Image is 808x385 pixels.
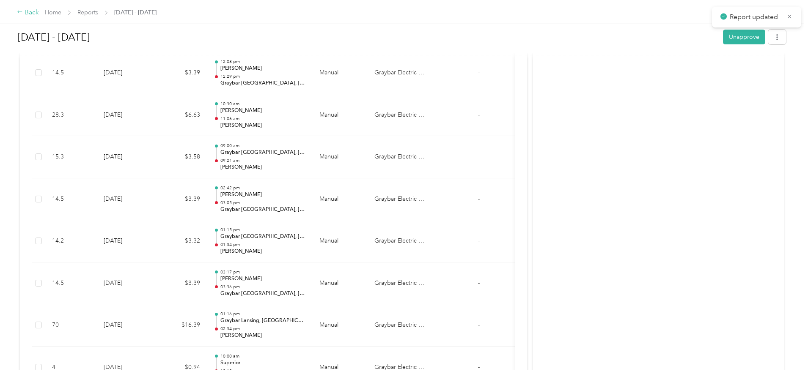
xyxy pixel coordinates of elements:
[156,262,207,305] td: $3.39
[313,262,368,305] td: Manual
[97,178,156,221] td: [DATE]
[478,363,480,371] span: -
[220,326,306,332] p: 02:34 pm
[368,136,431,178] td: Graybar Electric Company, Inc
[220,275,306,283] p: [PERSON_NAME]
[220,242,306,248] p: 01:34 pm
[220,248,306,255] p: [PERSON_NAME]
[97,94,156,137] td: [DATE]
[313,304,368,347] td: Manual
[313,94,368,137] td: Manual
[220,233,306,240] p: Graybar [GEOGRAPHIC_DATA], [GEOGRAPHIC_DATA]
[220,227,306,233] p: 01:15 pm
[97,220,156,262] td: [DATE]
[220,116,306,122] p: 11:06 am
[45,52,97,94] td: 14.5
[156,52,207,94] td: $3.39
[45,304,97,347] td: 70
[478,237,480,244] span: -
[156,304,207,347] td: $16.39
[220,206,306,213] p: Graybar [GEOGRAPHIC_DATA], [GEOGRAPHIC_DATA]
[114,8,157,17] span: [DATE] - [DATE]
[220,143,306,149] p: 09:00 am
[368,220,431,262] td: Graybar Electric Company, Inc
[45,94,97,137] td: 28.3
[368,304,431,347] td: Graybar Electric Company, Inc
[220,200,306,206] p: 03:05 pm
[220,191,306,199] p: [PERSON_NAME]
[478,111,480,118] span: -
[77,9,98,16] a: Reports
[220,164,306,171] p: [PERSON_NAME]
[478,279,480,287] span: -
[220,290,306,298] p: Graybar [GEOGRAPHIC_DATA], [GEOGRAPHIC_DATA]
[18,27,717,47] h1: Aug 1 - 31, 2025
[17,8,39,18] div: Back
[156,220,207,262] td: $3.32
[368,262,431,305] td: Graybar Electric Company, Inc
[45,262,97,305] td: 14.5
[220,74,306,79] p: 12:29 pm
[313,220,368,262] td: Manual
[313,136,368,178] td: Manual
[313,178,368,221] td: Manual
[761,338,808,385] iframe: Everlance-gr Chat Button Frame
[220,122,306,129] p: [PERSON_NAME]
[45,9,61,16] a: Home
[97,52,156,94] td: [DATE]
[220,149,306,156] p: Graybar [GEOGRAPHIC_DATA], [GEOGRAPHIC_DATA]
[220,101,306,107] p: 10:30 am
[220,158,306,164] p: 09:21 am
[220,359,306,367] p: Superior
[368,178,431,221] td: Graybar Electric Company, Inc
[478,153,480,160] span: -
[156,178,207,221] td: $3.39
[220,185,306,191] p: 02:42 pm
[220,79,306,87] p: Graybar [GEOGRAPHIC_DATA], [GEOGRAPHIC_DATA]
[45,136,97,178] td: 15.3
[220,65,306,72] p: [PERSON_NAME]
[97,304,156,347] td: [DATE]
[220,59,306,65] p: 12:08 pm
[220,107,306,115] p: [PERSON_NAME]
[368,52,431,94] td: Graybar Electric Company, Inc
[478,321,480,328] span: -
[220,284,306,290] p: 03:36 pm
[368,94,431,137] td: Graybar Electric Company, Inc
[730,12,781,22] p: Report updated
[220,332,306,339] p: [PERSON_NAME]
[220,353,306,359] p: 10:00 am
[220,317,306,325] p: Graybar Lansing, [GEOGRAPHIC_DATA]
[97,136,156,178] td: [DATE]
[313,52,368,94] td: Manual
[45,220,97,262] td: 14.2
[220,269,306,275] p: 03:17 pm
[723,30,765,44] button: Unapprove
[220,311,306,317] p: 01:16 pm
[97,262,156,305] td: [DATE]
[478,69,480,76] span: -
[220,368,306,374] p: 10:12 am
[156,94,207,137] td: $6.63
[156,136,207,178] td: $3.58
[45,178,97,221] td: 14.5
[478,195,480,202] span: -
